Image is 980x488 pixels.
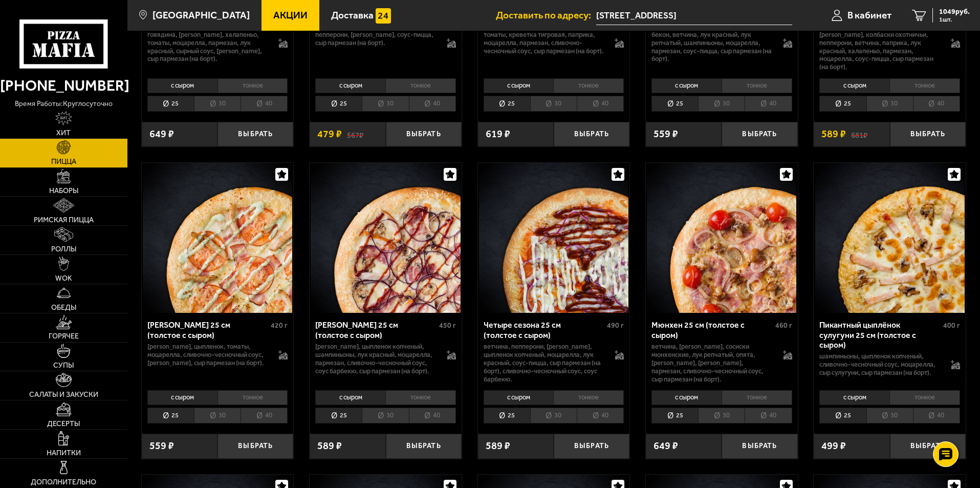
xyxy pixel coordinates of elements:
[486,129,510,139] span: 619 ₽
[866,96,913,112] li: 30
[47,450,81,457] span: Напитки
[819,352,941,377] p: шампиньоны, цыпленок копченый, сливочно-чесночный соус, моцарелла, сыр сулугуни, сыр пармезан (на...
[484,343,605,384] p: ветчина, пепперони, [PERSON_NAME], цыпленок копченый, моцарелла, лук красный, соус-пицца, сыр пар...
[47,420,80,428] span: Десерты
[315,408,362,423] li: 25
[943,321,960,330] span: 400 г
[315,78,385,93] li: с сыром
[745,96,792,112] li: 40
[194,96,241,112] li: 30
[530,408,577,423] li: 30
[376,8,391,24] img: 15daf4d41897b9f0e9f617042186c801.svg
[819,78,889,93] li: с сыром
[775,321,792,330] span: 460 г
[317,441,342,451] span: 589 ₽
[147,390,217,405] li: с сыром
[913,96,960,112] li: 40
[153,10,250,20] span: [GEOGRAPHIC_DATA]
[819,320,941,349] div: Пикантный цыплёнок сулугуни 25 см (толстое с сыром)
[554,122,629,147] button: Выбрать
[553,390,624,405] li: тонкое
[913,408,960,423] li: 40
[217,122,293,147] button: Выбрать
[315,343,437,375] p: [PERSON_NAME], цыпленок копченый, шампиньоны, лук красный, моцарелла, пармезан, сливочно-чесночны...
[722,122,797,147] button: Выбрать
[596,6,792,25] span: Белградская улица, 6к2
[530,96,577,112] li: 30
[821,441,846,451] span: 499 ₽
[271,321,288,330] span: 420 г
[722,390,792,405] li: тонкое
[147,320,269,340] div: [PERSON_NAME] 25 см (толстое с сыром)
[722,78,792,93] li: тонкое
[49,187,78,195] span: Наборы
[819,96,866,112] li: 25
[311,163,460,312] img: Чикен Барбекю 25 см (толстое с сыром)
[51,304,76,311] span: Обеды
[49,333,79,340] span: Горячее
[53,362,74,369] span: Супы
[478,163,630,312] a: Четыре сезона 25 см (толстое с сыром)
[596,6,792,25] input: Ваш адрес доставки
[484,408,530,423] li: 25
[315,96,362,112] li: 25
[890,122,966,147] button: Выбрать
[484,390,554,405] li: с сыром
[147,78,217,93] li: с сыром
[647,163,796,312] img: Мюнхен 25 см (толстое с сыром)
[651,96,698,112] li: 25
[577,96,624,112] li: 40
[241,408,288,423] li: 40
[331,10,374,20] span: Доставка
[147,408,194,423] li: 25
[147,31,269,63] p: говядина, [PERSON_NAME], халапеньо, томаты, моцарелла, пармезан, лук красный, сырный соус, [PERSO...
[654,129,678,139] span: 559 ₽
[147,343,269,367] p: [PERSON_NAME], цыпленок, томаты, моцарелла, сливочно-чесночный соус, [PERSON_NAME], сыр пармезан ...
[851,129,867,139] s: 681 ₽
[362,96,408,112] li: 30
[315,320,437,340] div: [PERSON_NAME] 25 см (толстое с сыром)
[819,390,889,405] li: с сыром
[51,158,76,165] span: Пицца
[745,408,792,423] li: 40
[385,78,456,93] li: тонкое
[814,163,966,312] a: Пикантный цыплёнок сулугуни 25 см (толстое с сыром)
[142,163,294,312] a: Чикен Ранч 25 см (толстое с сыром)
[317,129,342,139] span: 479 ₽
[347,129,363,139] s: 567 ₽
[484,31,605,55] p: томаты, креветка тигровая, паприка, моцарелла, пармезан, сливочно-чесночный соус, сыр пармезан (н...
[409,96,456,112] li: 40
[241,96,288,112] li: 40
[484,78,554,93] li: с сыром
[34,217,94,224] span: Римская пицца
[486,441,510,451] span: 589 ₽
[651,31,773,63] p: бекон, ветчина, лук красный, лук репчатый, шампиньоны, моцарелла, пармезан, соус-пицца, сыр парме...
[55,275,72,282] span: WOK
[147,96,194,112] li: 25
[651,408,698,423] li: 25
[409,408,456,423] li: 40
[554,434,629,459] button: Выбрать
[31,479,96,486] span: Дополнительно
[386,122,462,147] button: Выбрать
[29,391,98,398] span: Салаты и закуски
[890,434,966,459] button: Выбрать
[821,129,846,139] span: 589 ₽
[149,129,174,139] span: 649 ₽
[651,390,722,405] li: с сыром
[362,408,408,423] li: 30
[310,163,462,312] a: Чикен Барбекю 25 см (толстое с сыром)
[56,130,71,137] span: Хит
[847,10,891,20] span: В кабинет
[496,10,596,20] span: Доставить по адресу:
[315,390,385,405] li: с сыром
[889,78,960,93] li: тонкое
[651,78,722,93] li: с сыром
[217,390,288,405] li: тонкое
[484,96,530,112] li: 25
[819,31,941,72] p: [PERSON_NAME], колбаски охотничьи, пепперони, ветчина, паприка, лук красный, халапеньо, пармезан,...
[651,320,773,340] div: Мюнхен 25 см (толстое с сыром)
[217,434,293,459] button: Выбрать
[386,434,462,459] button: Выбрать
[217,78,288,93] li: тонкое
